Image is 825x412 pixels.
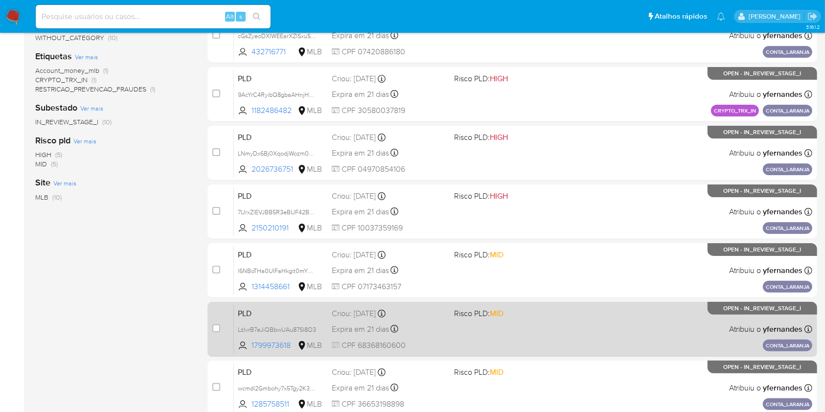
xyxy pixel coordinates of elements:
a: Sair [807,11,818,22]
span: 3.161.2 [806,23,820,31]
span: Atalhos rápidos [655,11,707,22]
span: s [239,12,242,21]
p: yngrid.fernandes@mercadolivre.com [749,12,804,21]
input: Pesquise usuários ou casos... [36,10,271,23]
span: Alt [226,12,234,21]
button: search-icon [247,10,267,23]
a: Notificações [717,12,725,21]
